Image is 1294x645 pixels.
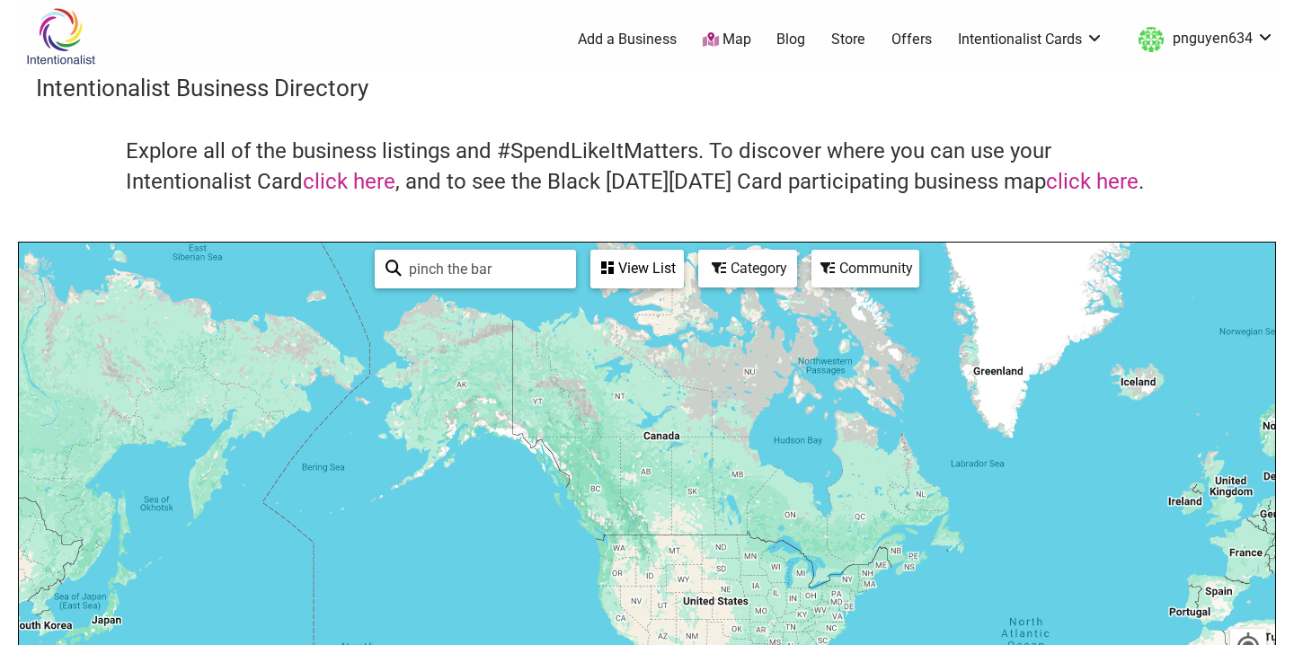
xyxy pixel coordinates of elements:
[958,30,1103,49] a: Intentionalist Cards
[303,169,395,194] a: click here
[590,250,684,288] div: See a list of the visible businesses
[776,30,805,49] a: Blog
[578,30,677,49] a: Add a Business
[700,252,795,286] div: Category
[831,30,865,49] a: Store
[402,252,565,287] input: Type to find and filter...
[703,30,751,50] a: Map
[1130,23,1274,56] a: pnguyen634
[813,252,917,286] div: Community
[811,250,919,287] div: Filter by Community
[375,250,576,288] div: Type to search and filter
[36,72,1258,104] h3: Intentionalist Business Directory
[1046,169,1139,194] a: click here
[891,30,932,49] a: Offers
[698,250,797,287] div: Filter by category
[592,252,682,286] div: View List
[126,137,1168,197] h4: Explore all of the business listings and #SpendLikeItMatters. To discover where you can use your ...
[18,7,103,66] img: Intentionalist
